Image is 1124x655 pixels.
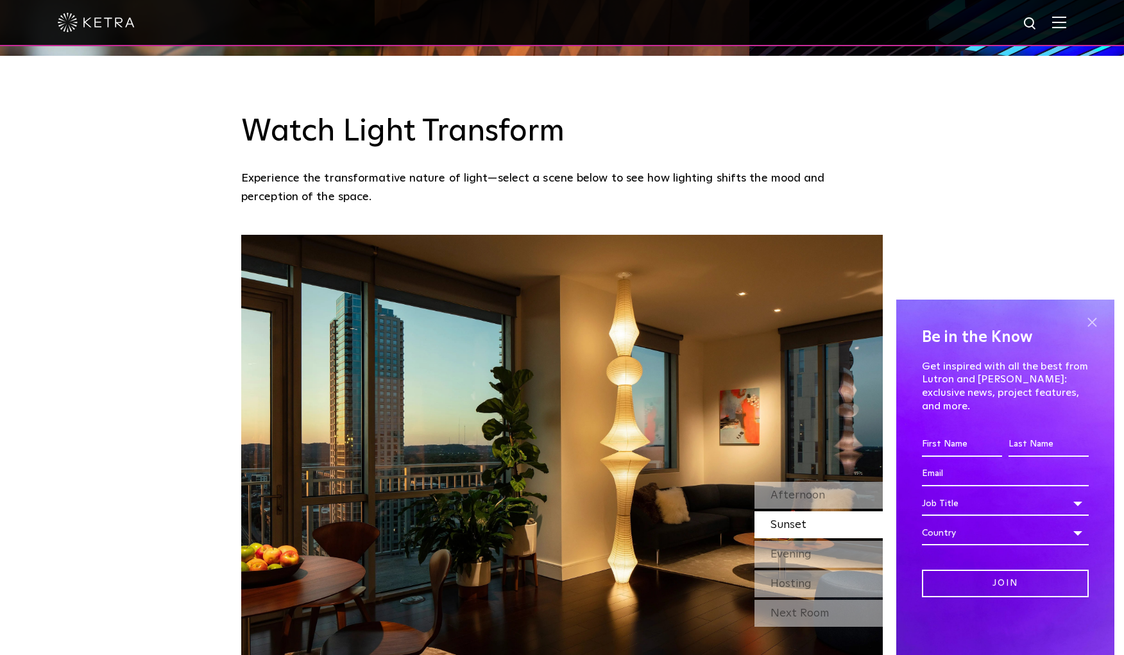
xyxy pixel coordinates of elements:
span: Afternoon [771,489,825,501]
p: Experience the transformative nature of light—select a scene below to see how lighting shifts the... [241,169,876,206]
span: Sunset [771,519,806,531]
div: Country [922,521,1089,545]
input: Email [922,462,1089,486]
input: Last Name [1009,432,1089,457]
input: Join [922,570,1089,597]
div: Job Title [922,491,1089,516]
span: Evening [771,549,812,560]
p: Get inspired with all the best from Lutron and [PERSON_NAME]: exclusive news, project features, a... [922,360,1089,413]
input: First Name [922,432,1002,457]
h4: Be in the Know [922,325,1089,350]
div: Next Room [754,600,883,627]
img: search icon [1023,16,1039,32]
img: Hamburger%20Nav.svg [1052,16,1066,28]
span: Hosting [771,578,812,590]
img: ketra-logo-2019-white [58,13,135,32]
h3: Watch Light Transform [241,114,883,151]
